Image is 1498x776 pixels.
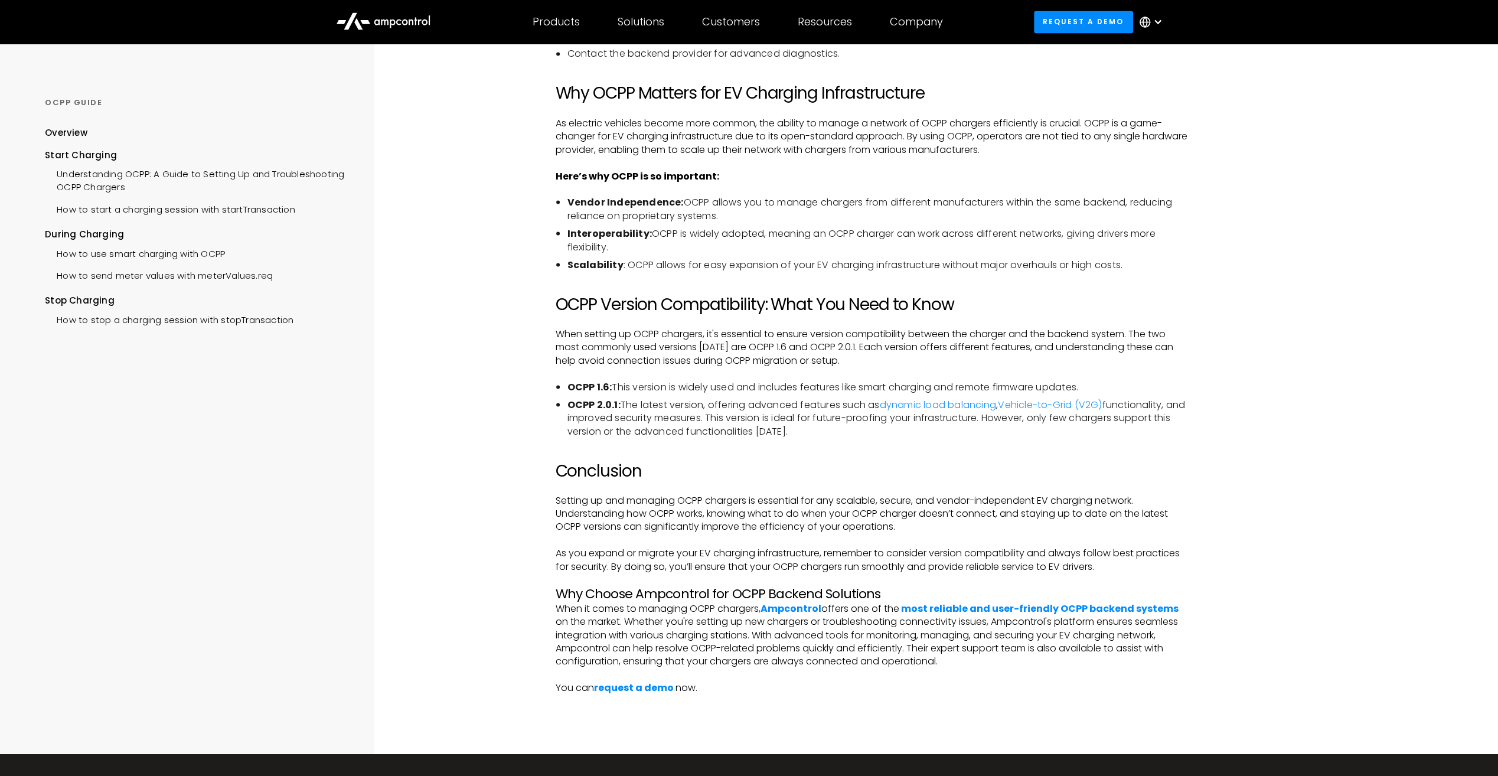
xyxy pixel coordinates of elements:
div: During Charging [45,227,344,240]
a: How to start a charging session with startTransaction [45,197,295,219]
h2: OCPP Version Compatibility: What You Need to Know [555,294,1190,314]
p: As you expand or migrate your EV charging infrastructure, remember to consider version compatibil... [555,546,1190,573]
li: Contact the backend provider for advanced diagnostics. [567,47,1190,60]
h3: Why Choose Ampcontrol for OCPP Backend Solutions [555,586,1190,601]
li: This version is widely used and includes features like smart charging and remote firmware updates. [567,380,1190,393]
strong: OCPP 2.0.1: [567,397,620,411]
li: The latest version, offering advanced features such as , functionality, and improved security mea... [567,398,1190,438]
p: ‍ [555,480,1190,493]
div: OCPP GUIDE [45,97,344,108]
div: Company [890,15,943,28]
strong: Here’s why OCPP is so important: [555,169,719,182]
p: ‍ [555,573,1190,586]
p: ‍ [555,447,1190,460]
a: most reliable and user-friendly OCPP backend systems [900,601,1178,615]
strong: OCPP 1.6: [567,380,612,393]
p: As electric vehicles become more common, the ability to manage a network of OCPP chargers efficie... [555,116,1190,156]
div: Products [533,15,580,28]
strong: Vendor Independence: [567,195,683,208]
strong: Scalability [567,257,623,271]
a: Vehicle-to-Grid (V2G) [998,397,1102,411]
li: : OCPP allows for easy expansion of your EV charging infrastructure without major overhauls or hi... [567,258,1190,271]
h2: Why OCPP Matters for EV Charging Infrastructure [555,83,1190,103]
p: ‍ [555,367,1190,380]
p: ‍ [555,156,1190,169]
p: ‍ [555,70,1190,83]
div: Resources [798,15,852,28]
p: Setting up and managing OCPP chargers is essential for any scalable, secure, and vendor-independe... [555,494,1190,533]
li: OCPP is widely adopted, meaning an OCPP charger can work across different networks, giving driver... [567,227,1190,253]
div: Customers [702,15,760,28]
p: ‍ [555,533,1190,546]
p: ‍ [555,281,1190,294]
a: Request a demo [1034,11,1133,32]
div: Start Charging [45,148,344,161]
li: OCPP allows you to manage chargers from different manufacturers within the same backend, reducing... [567,195,1190,222]
p: When it comes to managing OCPP chargers, offers one of the on the market. Whether you're setting ... [555,602,1190,695]
div: Solutions [618,15,664,28]
a: request a demo [593,680,673,694]
p: ‍ [555,182,1190,195]
strong: Interoperability: [567,226,651,240]
a: Overview [45,126,87,148]
div: Stop Charging [45,294,344,307]
a: Ampcontrol [760,601,821,615]
p: When setting up OCPP chargers, it's essential to ensure version compatibility between the charger... [555,327,1190,367]
a: How to stop a charging session with stopTransaction [45,307,293,329]
h2: Conclusion [555,461,1190,481]
p: ‍ [555,314,1190,327]
a: How to use smart charging with OCPP [45,241,225,263]
div: Overview [45,126,87,139]
p: ‍ [555,103,1190,116]
a: How to send meter values with meterValues.req [45,263,273,285]
a: Understanding OCPP: A Guide to Setting Up and Troubleshooting OCPP Chargers [45,161,344,197]
a: dynamic load balancing [879,397,996,411]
